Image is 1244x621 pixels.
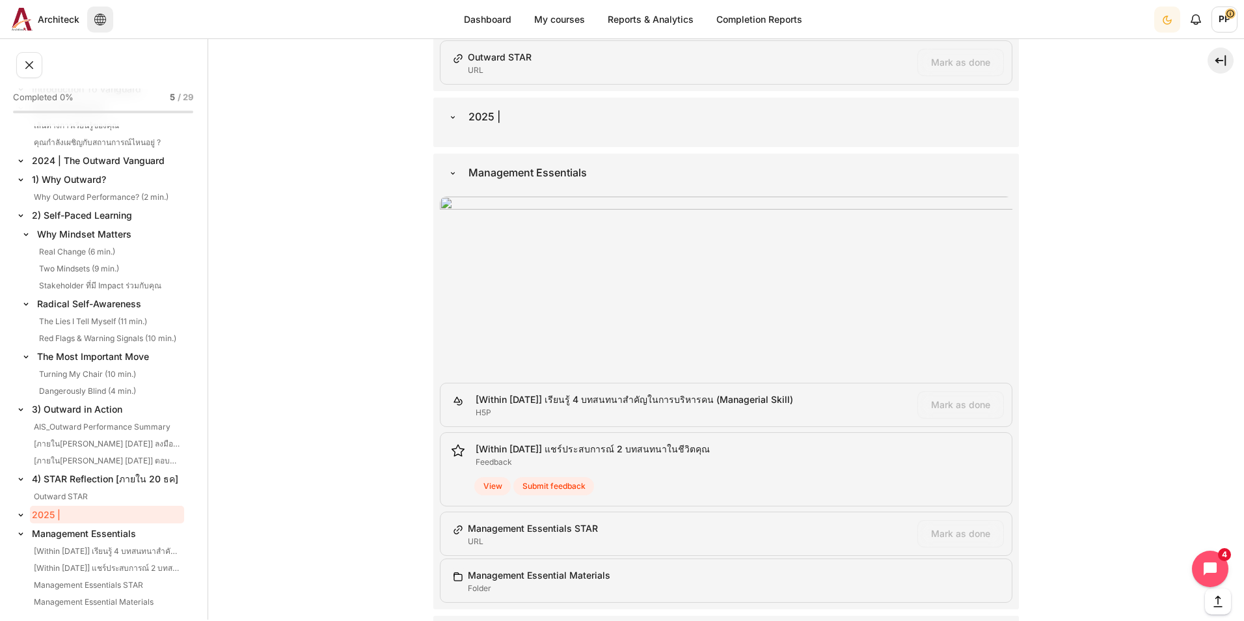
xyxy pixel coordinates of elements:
[476,443,710,454] a: [Within [DATE]] แชร์ประสบการณ์ 2 บทสนทนาในชีวิตคุณ
[30,525,184,542] a: Management Essentials
[454,7,521,32] a: Dashboard
[13,89,198,126] a: Completed 0% 5 / 29
[7,8,79,31] a: Architeck Architeck
[917,49,1004,76] button: Mark as done
[440,104,466,130] a: 2025 |
[474,475,983,498] div: Completion requirements for [Within 15 Jan] แชร์ประสบการณ์ 2 บทสนทนาในชีวิตคุณ
[468,570,610,581] a: Management Essential Materials
[170,91,175,104] span: 5
[20,228,33,241] span: Collapse
[30,577,184,593] a: Management Essentials STAR
[87,7,113,33] button: Languages
[522,480,586,492] span: Submit feedback
[468,51,532,62] a: Outward STAR
[30,400,184,418] a: 3) Outward in Action
[35,244,184,260] a: Real Change (6 min.)
[30,206,184,224] a: 2) Self-Paced Learning
[13,91,74,104] span: Completed 0%
[30,594,184,610] a: Management Essential Materials
[35,261,184,277] a: Two Mindsets (9 min.)
[30,436,184,452] a: [ภายใน[PERSON_NAME] [DATE]] ลงมือ SAM และ Reflect [PERSON_NAME]
[30,506,184,523] a: 2025 |
[524,7,595,32] a: My courses
[476,394,793,405] a: [Within [DATE]] เรียนรู้ 4 บทสนทนาสำคัญในการบริหารคน (Managerial Skill)
[1205,588,1231,614] button: [[backtotopbutton]]
[14,154,27,167] span: Collapse
[14,473,27,486] span: Collapse
[1183,7,1209,33] div: Show notification window with no new notifications
[38,12,79,26] span: Architeck
[14,173,27,186] span: Collapse
[30,489,184,504] a: Outward STAR
[14,209,27,222] span: Collapse
[30,419,184,435] a: AIS_Outward Performance Summary
[35,314,184,329] a: The Lies I Tell Myself (11 min.)
[30,189,184,205] a: Why Outward Performance? (2 min.)
[30,470,184,488] a: 4) STAR Reflection [ภายใน 20 ธค]
[30,135,184,150] a: คุณกำลังเผชิญกับสถานการณ์ไหนอยู่ ?
[14,527,27,540] span: Collapse
[483,480,502,492] span: View
[30,544,184,559] a: [Within [DATE]] เรียนรู้ 4 บทสนทนาสำคัญในการบริหารคน (Managerial Skill)
[707,7,812,32] a: Completion Reports
[1211,7,1237,33] span: PP
[917,520,1004,547] button: Mark as done
[20,297,33,310] span: Collapse
[917,391,1004,419] button: Mark as done
[35,225,184,243] a: Why Mindset Matters
[468,523,598,534] a: Management Essentials STAR
[35,366,184,382] a: Turning My Chair (10 min.)
[14,403,27,416] span: Collapse
[1156,6,1179,33] div: Dark Mode
[35,331,184,346] a: Red Flags & Warning Signals (10 min.)
[30,152,184,169] a: 2024 | The Outward Vanguard
[20,350,33,363] span: Collapse
[35,348,184,365] a: The Most Important Move
[12,8,33,31] img: Architeck
[440,160,466,186] a: Management Essentials
[35,278,184,294] a: Stakeholder ที่มี Impact ร่วมกับคุณ
[30,453,184,469] a: [ภายใน[PERSON_NAME] [DATE]] ตอบคำถาม Quick Quiz
[598,7,703,32] a: Reports & Analytics
[14,508,27,521] span: Collapse
[35,295,184,312] a: Radical Self-Awareness
[178,91,193,104] span: / 29
[1154,7,1180,33] button: Light Mode Dark Mode
[35,383,184,399] a: Dangerously Blind (4 min.)
[30,560,184,576] a: [Within [DATE]] แชร์ประสบการณ์ 2 บทสนทนาในชีวิตคุณ
[30,171,184,188] a: 1) Why Outward?
[1211,7,1237,33] a: User menu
